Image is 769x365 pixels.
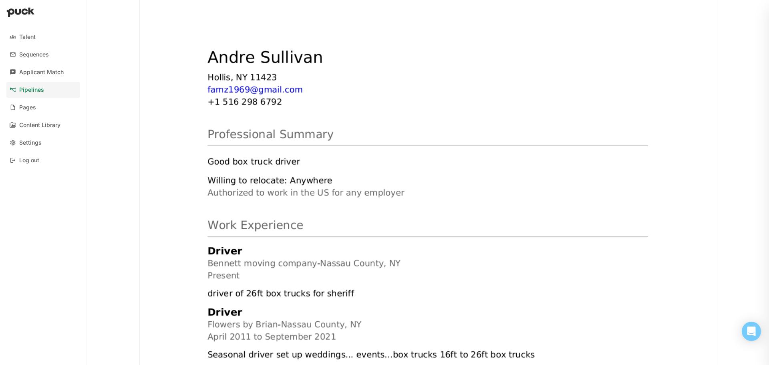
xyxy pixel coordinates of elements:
a: Applicant Match [6,64,80,80]
div: Pipelines [19,87,44,93]
a: Pages [6,99,80,115]
div: Settings [19,139,42,146]
a: Pipelines [6,82,80,98]
a: Talent [6,29,80,45]
div: Talent [19,34,36,40]
div: Pages [19,104,36,111]
a: Settings [6,135,80,151]
div: Content Library [19,122,60,129]
div: Applicant Match [19,69,64,76]
a: Sequences [6,46,80,63]
div: Log out [19,157,39,164]
div: Open Intercom Messenger [742,322,761,341]
a: Content Library [6,117,80,133]
div: Sequences [19,51,49,58]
